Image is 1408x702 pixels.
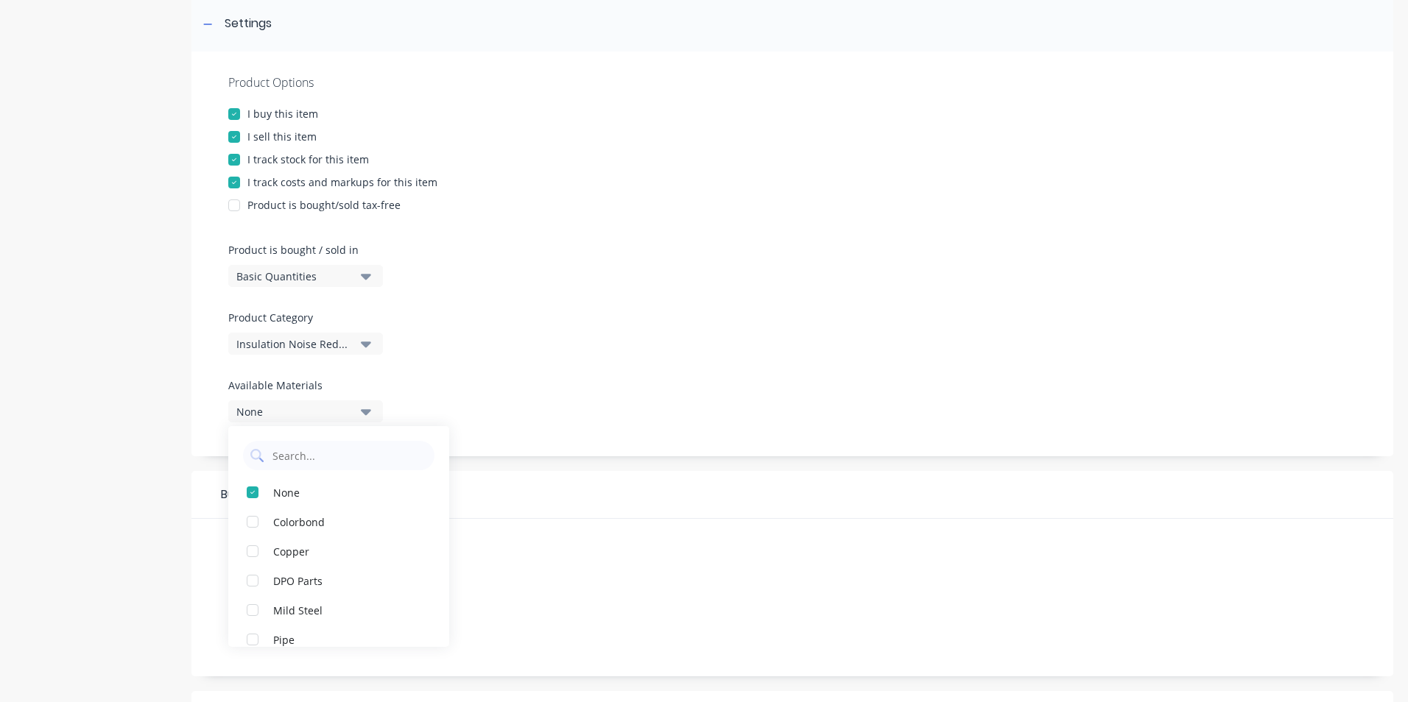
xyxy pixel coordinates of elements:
div: I track stock for this item [247,152,369,167]
div: Colorbond [273,514,420,529]
button: Insulation Noise Reduction [228,333,383,355]
div: Pipe [273,631,420,647]
div: I buy this item [247,106,318,121]
label: Product Category [228,310,376,325]
input: Search... [271,441,427,470]
div: Basic Quantities [236,269,354,284]
label: Product is bought / sold in [228,242,376,258]
div: Mild Steel [273,602,420,617]
button: None [228,400,383,422]
div: None [236,404,354,419]
div: Settings [225,15,272,33]
div: Product is bought/sold tax-free [247,197,401,213]
div: Product Options [228,74,1356,91]
div: I sell this item [247,129,317,144]
label: Available Materials [228,377,383,393]
div: Insulation Noise Reduction [236,336,354,352]
div: DPO Parts [273,572,420,588]
div: Copper [273,543,420,559]
div: None [273,484,420,500]
button: Basic Quantities [228,265,383,287]
div: Buying [191,471,1393,519]
div: I track costs and markups for this item [247,174,437,190]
